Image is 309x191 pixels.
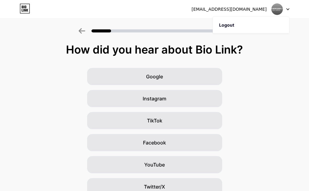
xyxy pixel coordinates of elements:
[271,3,283,15] img: slamzoneglobal
[3,43,306,56] div: How did you hear about Bio Link?
[143,139,166,146] span: Facebook
[213,17,289,33] li: Logout
[144,183,165,190] span: Twitter/X
[144,161,165,168] span: YouTube
[191,6,267,13] div: [EMAIL_ADDRESS][DOMAIN_NAME]
[147,117,162,124] span: TikTok
[146,73,163,80] span: Google
[143,95,166,102] span: Instagram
